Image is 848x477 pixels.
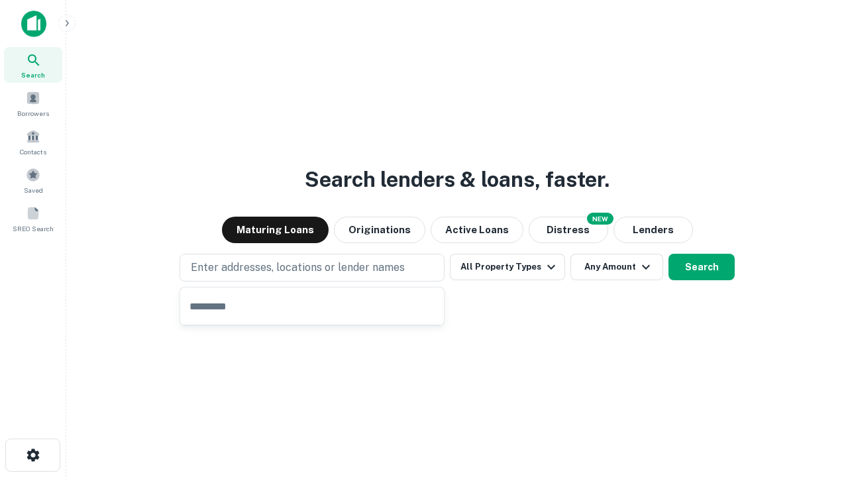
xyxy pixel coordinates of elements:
button: Any Amount [570,254,663,280]
h3: Search lenders & loans, faster. [305,164,609,195]
span: Borrowers [17,108,49,119]
span: Saved [24,185,43,195]
a: Search [4,47,62,83]
img: capitalize-icon.png [21,11,46,37]
a: Contacts [4,124,62,160]
a: Borrowers [4,85,62,121]
div: NEW [587,213,613,225]
p: Enter addresses, locations or lender names [191,260,405,276]
span: Contacts [20,146,46,157]
span: SREO Search [13,223,54,234]
button: Enter addresses, locations or lender names [180,254,445,282]
button: Originations [334,217,425,243]
a: Saved [4,162,62,198]
button: Search distressed loans with lien and other non-mortgage details. [529,217,608,243]
button: Search [668,254,735,280]
button: All Property Types [450,254,565,280]
button: Maturing Loans [222,217,329,243]
iframe: Chat Widget [782,371,848,435]
a: SREO Search [4,201,62,237]
button: Active Loans [431,217,523,243]
span: Search [21,70,45,80]
button: Lenders [613,217,693,243]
